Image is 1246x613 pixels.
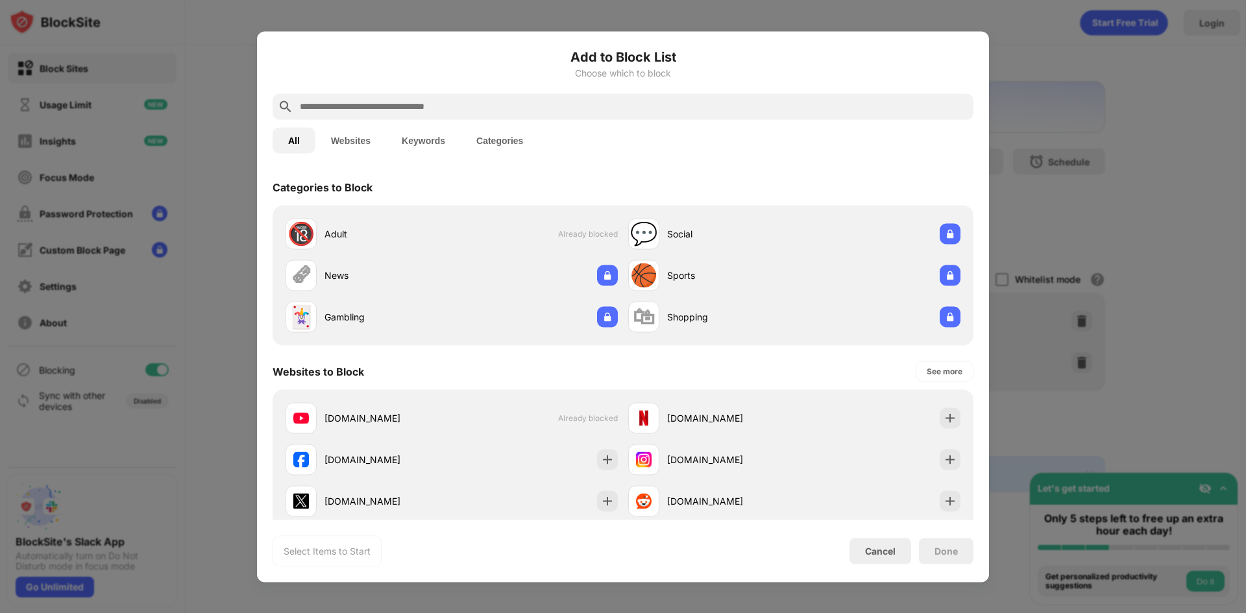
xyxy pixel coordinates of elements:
button: All [273,127,315,153]
div: [DOMAIN_NAME] [667,494,794,508]
img: favicons [636,410,652,426]
div: [DOMAIN_NAME] [667,453,794,466]
div: News [324,269,452,282]
img: favicons [293,410,309,426]
div: See more [927,365,962,378]
div: 🔞 [287,221,315,247]
img: search.svg [278,99,293,114]
div: 🗞 [290,262,312,289]
div: Sports [667,269,794,282]
div: Select Items to Start [284,544,371,557]
div: [DOMAIN_NAME] [324,453,452,466]
div: 💬 [630,221,657,247]
div: Shopping [667,310,794,324]
div: Categories to Block [273,180,373,193]
div: Adult [324,227,452,241]
div: Choose which to block [273,67,973,78]
div: [DOMAIN_NAME] [667,411,794,425]
div: Websites to Block [273,365,364,378]
button: Categories [461,127,539,153]
button: Keywords [386,127,461,153]
div: 🃏 [287,304,315,330]
div: 🏀 [630,262,657,289]
div: Cancel [865,546,896,557]
div: Gambling [324,310,452,324]
img: favicons [636,493,652,509]
img: favicons [636,451,652,467]
div: Done [934,546,958,556]
div: [DOMAIN_NAME] [324,411,452,425]
img: favicons [293,451,309,467]
span: Already blocked [558,229,618,239]
h6: Add to Block List [273,47,973,66]
div: [DOMAIN_NAME] [324,494,452,508]
div: 🛍 [633,304,655,330]
div: Social [667,227,794,241]
img: favicons [293,493,309,509]
button: Websites [315,127,386,153]
span: Already blocked [558,413,618,423]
